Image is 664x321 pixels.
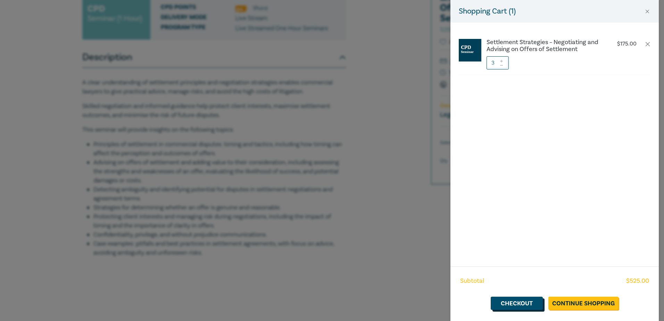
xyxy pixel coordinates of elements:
[626,277,649,286] span: $ 525.00
[491,297,543,310] a: Checkout
[548,297,619,310] a: Continue Shopping
[459,6,516,17] h5: Shopping Cart ( 1 )
[487,39,602,53] a: Settlement Strategies – Negotiating and Advising on Offers of Settlement
[459,39,481,61] img: CPD%20Seminar.jpg
[487,56,509,69] input: 1
[644,8,650,15] button: Close
[617,41,637,47] p: $ 175.00
[460,277,484,286] span: Subtotal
